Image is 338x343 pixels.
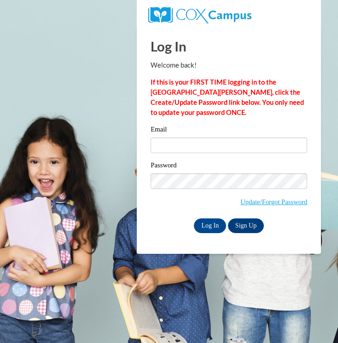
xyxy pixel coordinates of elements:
a: Sign Up [228,218,264,233]
label: Password [151,162,307,171]
input: Log In [194,218,226,233]
a: COX Campus [148,11,251,18]
p: Welcome back! [151,60,307,70]
img: COX Campus [148,7,251,23]
h1: Log In [151,37,307,56]
a: Update/Forgot Password [240,198,307,206]
strong: If this is your FIRST TIME logging in to the [GEOGRAPHIC_DATA][PERSON_NAME], click the Create/Upd... [151,78,304,116]
label: Email [151,126,307,135]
